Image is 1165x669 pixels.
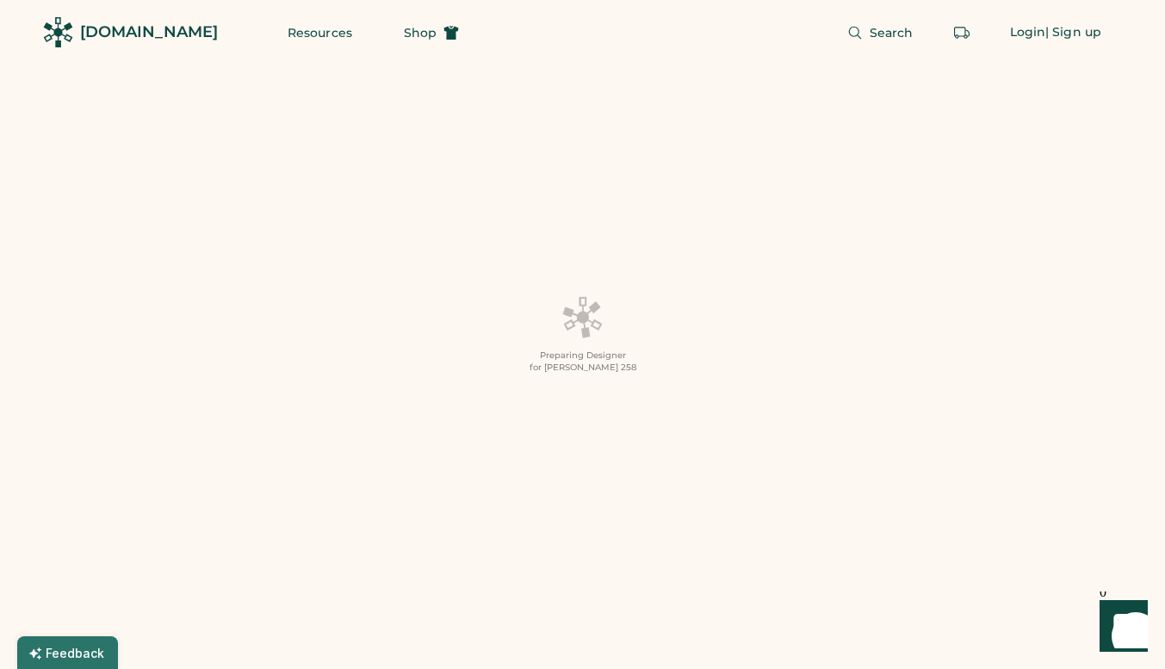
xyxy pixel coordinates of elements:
[562,295,604,338] img: Platens-Black-Loader-Spin-rich%20black.webp
[267,15,373,50] button: Resources
[383,15,480,50] button: Shop
[43,17,73,47] img: Rendered Logo - Screens
[870,27,914,39] span: Search
[530,350,636,374] div: Preparing Designer for [PERSON_NAME] 258
[1083,592,1157,666] iframe: Front Chat
[80,22,218,43] div: [DOMAIN_NAME]
[1045,24,1101,41] div: | Sign up
[404,27,437,39] span: Shop
[827,15,934,50] button: Search
[945,15,979,50] button: Retrieve an order
[1010,24,1046,41] div: Login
